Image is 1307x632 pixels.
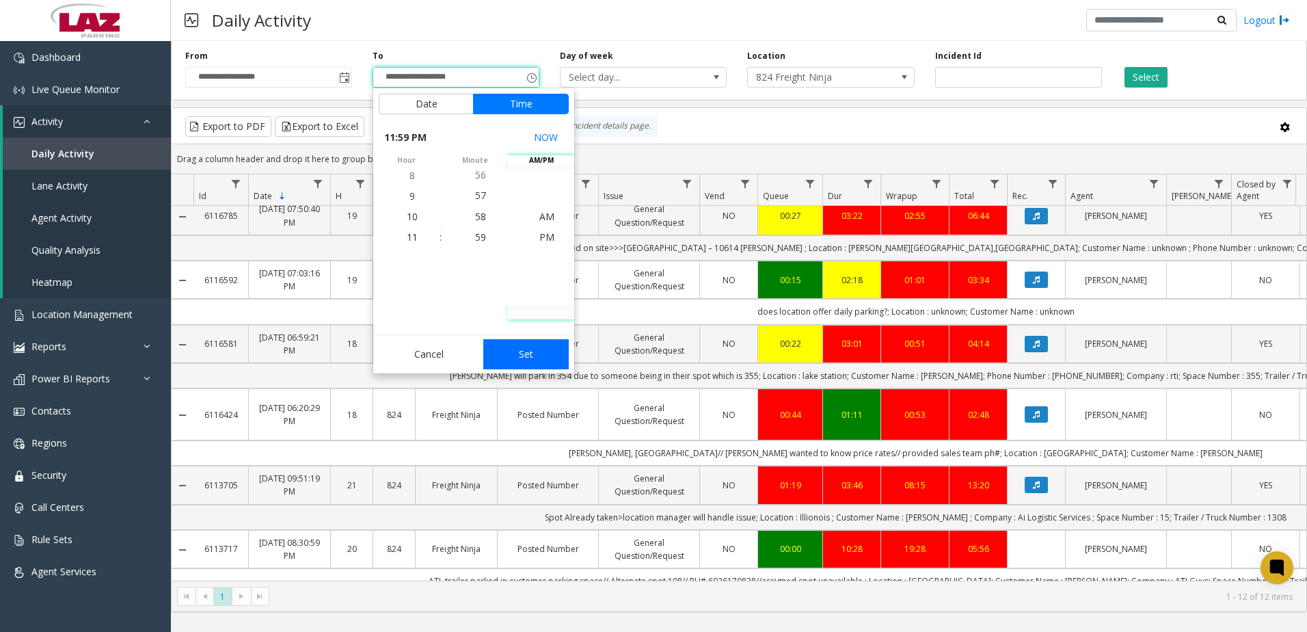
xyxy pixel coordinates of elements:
[1124,67,1168,88] button: Select
[958,209,999,222] div: 06:44
[3,234,171,266] a: Quality Analysis
[31,276,72,289] span: Heatmap
[958,408,999,421] a: 02:48
[31,115,63,128] span: Activity
[736,174,755,193] a: Vend Filter Menu
[958,337,999,350] div: 04:14
[889,408,941,421] div: 00:53
[886,190,917,202] span: Wrapup
[475,209,486,222] span: 58
[339,274,364,287] a: 19
[277,191,288,202] span: Sortable
[381,408,407,421] a: 824
[831,408,872,421] div: 01:11
[202,542,240,555] a: 6113717
[339,209,364,222] a: 19
[1074,274,1158,287] a: [PERSON_NAME]
[958,542,999,555] div: 05:56
[506,479,590,492] a: Posted Number
[708,337,749,350] a: NO
[766,542,814,555] a: 00:00
[339,408,364,421] a: 18
[828,190,842,202] span: Dur
[172,410,193,421] a: Collapse Details
[257,472,322,498] a: [DATE] 09:51:19 PM
[560,50,613,62] label: Day of week
[539,210,554,223] span: AM
[351,174,370,193] a: H Filter Menu
[1240,337,1291,350] a: YES
[373,50,383,62] label: To
[958,479,999,492] a: 13:20
[3,170,171,202] a: Lane Activity
[483,339,569,369] button: Set
[539,231,554,243] span: PM
[1259,338,1272,350] span: YES
[379,339,479,369] button: Cancel
[958,274,999,287] a: 03:34
[275,116,364,137] button: Export to Excel
[31,179,87,192] span: Lane Activity
[31,211,92,224] span: Agent Activity
[185,116,271,137] button: Export to PDF
[831,479,872,492] a: 03:46
[831,209,872,222] a: 03:22
[227,174,245,193] a: Id Filter Menu
[889,274,941,287] div: 01:01
[31,83,120,96] span: Live Queue Monitor
[1210,174,1228,193] a: Parker Filter Menu
[1237,179,1276,202] span: Closed by Agent
[336,68,351,87] span: Toggle popup
[763,190,789,202] span: Queue
[708,274,749,287] a: NO
[14,471,25,482] img: 'icon'
[528,125,563,150] button: Select now
[31,372,110,385] span: Power BI Reports
[1243,13,1290,27] a: Logout
[199,190,206,202] span: Id
[409,169,415,182] span: 8
[723,274,736,286] span: NO
[889,479,941,492] div: 08:15
[14,374,25,385] img: 'icon'
[604,190,623,202] span: Issue
[3,137,171,170] a: Daily Activity
[202,408,240,421] a: 6116424
[1074,542,1158,555] a: [PERSON_NAME]
[1240,479,1291,492] a: YES
[889,209,941,222] div: 02:55
[831,337,872,350] a: 03:01
[278,591,1293,603] kendo-pager-info: 1 - 12 of 12 items
[309,174,327,193] a: Date Filter Menu
[384,128,427,147] span: 11:59 PM
[14,438,25,449] img: 'icon'
[708,542,749,555] a: NO
[14,53,25,64] img: 'icon'
[708,209,749,222] a: NO
[705,190,725,202] span: Vend
[1259,479,1272,491] span: YES
[172,339,193,350] a: Collapse Details
[442,155,508,166] span: minute
[14,503,25,514] img: 'icon'
[339,542,364,555] a: 20
[766,274,814,287] a: 00:15
[172,211,193,222] a: Collapse Details
[607,202,691,228] a: General Question/Request
[185,50,208,62] label: From
[723,210,736,222] span: NO
[31,501,84,514] span: Call Centers
[205,3,318,37] h3: Daily Activity
[928,174,946,193] a: Wrapup Filter Menu
[172,544,193,555] a: Collapse Details
[1240,209,1291,222] a: YES
[831,542,872,555] a: 10:28
[766,209,814,222] a: 00:27
[31,340,66,353] span: Reports
[14,406,25,417] img: 'icon'
[257,331,322,357] a: [DATE] 06:59:21 PM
